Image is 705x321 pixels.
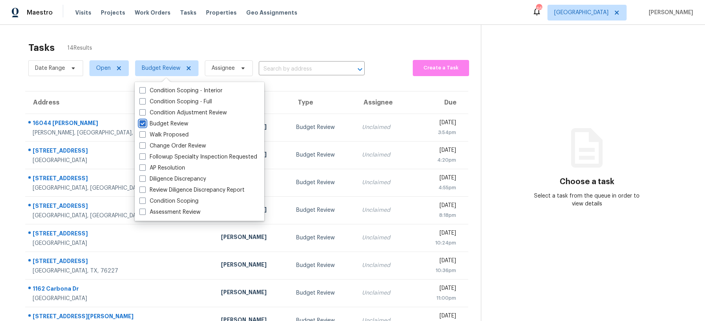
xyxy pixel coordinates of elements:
[296,206,349,214] div: Budget Review
[296,179,349,187] div: Budget Review
[33,119,208,129] div: 16044 [PERSON_NAME]
[139,98,212,106] label: Condition Scoping - Full
[362,289,402,297] div: Unclaimed
[139,120,188,128] label: Budget Review
[139,164,185,172] label: AP Resolution
[554,9,609,17] span: [GEOGRAPHIC_DATA]
[415,202,456,211] div: [DATE]
[33,129,208,137] div: [PERSON_NAME], [GEOGRAPHIC_DATA], 76247
[362,234,402,242] div: Unclaimed
[206,9,237,17] span: Properties
[139,131,189,139] label: Walk Proposed
[296,289,349,297] div: Budget Review
[415,184,456,192] div: 4:55pm
[415,156,456,164] div: 4:20pm
[33,257,208,267] div: [STREET_ADDRESS]
[139,197,199,205] label: Condition Scoping
[211,64,235,72] span: Assignee
[221,288,284,298] div: [PERSON_NAME]
[33,212,208,220] div: [GEOGRAPHIC_DATA], [GEOGRAPHIC_DATA], 76020
[415,129,456,136] div: 3:54pm
[413,60,469,76] button: Create a Task
[221,261,284,271] div: [PERSON_NAME]
[415,284,456,294] div: [DATE]
[135,9,171,17] span: Work Orders
[139,186,245,194] label: Review Diligence Discrepancy Report
[67,44,92,52] span: 14 Results
[415,211,456,219] div: 8:18pm
[362,151,402,159] div: Unclaimed
[27,9,53,17] span: Maestro
[96,64,111,72] span: Open
[246,9,297,17] span: Geo Assignments
[354,64,365,75] button: Open
[415,267,456,274] div: 10:36pm
[536,5,542,13] div: 46
[415,257,456,267] div: [DATE]
[139,175,206,183] label: Diligence Discrepancy
[362,261,402,269] div: Unclaimed
[415,239,456,247] div: 10:24pm
[25,91,215,114] th: Address
[296,234,349,242] div: Budget Review
[296,151,349,159] div: Budget Review
[415,174,456,184] div: [DATE]
[139,109,227,117] label: Condition Adjustment Review
[33,174,208,184] div: [STREET_ADDRESS]
[33,295,208,302] div: [GEOGRAPHIC_DATA]
[33,267,208,275] div: [GEOGRAPHIC_DATA], TX, 76227
[415,119,456,129] div: [DATE]
[221,233,284,243] div: [PERSON_NAME]
[259,63,343,75] input: Search by address
[408,91,468,114] th: Due
[139,87,223,95] label: Condition Scoping - Interior
[362,179,402,187] div: Unclaimed
[28,44,55,52] h2: Tasks
[33,202,208,212] div: [STREET_ADDRESS]
[33,147,208,157] div: [STREET_ADDRESS]
[33,239,208,247] div: [GEOGRAPHIC_DATA]
[139,153,257,161] label: Followup Specialty Inspection Requested
[415,146,456,156] div: [DATE]
[33,157,208,164] div: [GEOGRAPHIC_DATA]
[560,178,614,186] h3: Choose a task
[296,123,349,131] div: Budget Review
[415,229,456,239] div: [DATE]
[362,206,402,214] div: Unclaimed
[35,64,65,72] span: Date Range
[101,9,125,17] span: Projects
[33,230,208,239] div: [STREET_ADDRESS]
[417,63,465,73] span: Create a Task
[296,261,349,269] div: Budget Review
[290,91,356,114] th: Type
[646,9,693,17] span: [PERSON_NAME]
[415,294,456,302] div: 11:00pm
[362,123,402,131] div: Unclaimed
[180,10,197,15] span: Tasks
[33,285,208,295] div: 1162 Carbona Dr
[356,91,408,114] th: Assignee
[142,64,180,72] span: Budget Review
[139,142,206,150] label: Change Order Review
[33,184,208,192] div: [GEOGRAPHIC_DATA], [GEOGRAPHIC_DATA], 75167
[75,9,91,17] span: Visits
[534,192,640,208] div: Select a task from the queue in order to view details
[139,208,200,216] label: Assessment Review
